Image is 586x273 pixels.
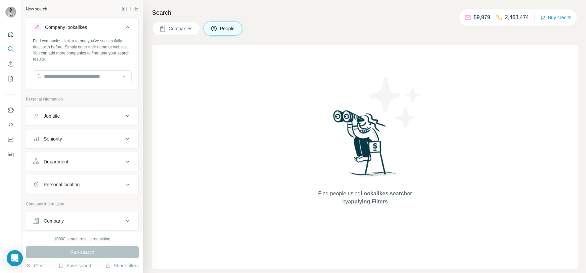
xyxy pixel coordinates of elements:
button: Job title [26,108,138,124]
button: Use Surfe API [5,119,16,131]
span: Lookalikes search [361,191,407,196]
button: Buy credits [540,13,571,22]
button: Personal location [26,177,138,193]
div: New search [26,6,47,12]
div: Department [44,158,68,165]
div: Open Intercom Messenger [7,250,23,266]
div: Company [44,218,64,224]
img: Surfe Illustration - Stars [365,72,425,132]
button: Dashboard [5,133,16,146]
button: Company [26,213,138,229]
h4: Search [152,8,578,17]
p: Personal information [26,96,139,102]
div: 10000 search results remaining [54,236,110,242]
span: People [220,25,235,32]
button: Company lookalikes [26,19,138,38]
span: Companies [169,25,193,32]
button: Quick start [5,28,16,40]
button: My lists [5,73,16,85]
p: 59,979 [474,13,490,22]
button: Share filters [105,262,139,269]
p: 2,463,474 [505,13,529,22]
div: Job title [44,113,60,119]
button: Feedback [5,148,16,160]
img: Avatar [5,7,16,17]
button: Seniority [26,131,138,147]
span: Find people using or by [311,190,419,206]
div: Company lookalikes [45,24,87,31]
div: Personal location [44,181,80,188]
div: Seniority [44,135,62,142]
button: Use Surfe on LinkedIn [5,104,16,116]
span: applying Filters [348,199,388,204]
img: Surfe Illustration - Woman searching with binoculars [330,108,400,183]
button: Clear [26,262,45,269]
p: Company information [26,201,139,207]
button: Hide [117,4,143,14]
button: Enrich CSV [5,58,16,70]
button: Save search [58,262,92,269]
button: Department [26,154,138,170]
button: Search [5,43,16,55]
div: Find companies similar to one you've successfully dealt with before. Simply enter their name or w... [33,38,132,62]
